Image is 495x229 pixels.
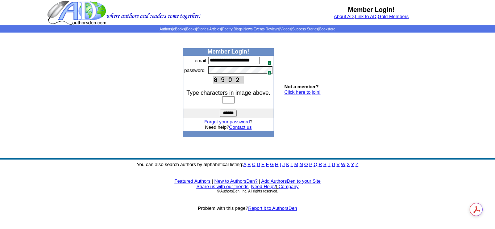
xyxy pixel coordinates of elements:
[215,178,258,184] a: New to AuthorsDen?
[266,27,279,31] a: Reviews
[275,162,278,167] a: H
[208,48,249,55] b: Member Login!
[332,162,335,167] a: U
[284,84,319,89] b: Not a member?
[233,27,242,31] a: Blogs
[267,61,271,65] span: 1
[252,162,255,167] a: C
[247,162,251,167] a: B
[266,162,269,167] a: F
[347,162,350,167] a: X
[323,162,326,167] a: S
[261,162,265,167] a: E
[257,162,260,167] a: D
[294,162,298,167] a: M
[319,162,322,167] a: R
[300,162,303,167] a: N
[213,76,244,84] img: This Is CAPTCHA Image
[186,27,196,31] a: Books
[204,119,250,124] a: Forgot your password
[378,14,409,19] a: Gold Members
[304,162,308,167] a: O
[184,68,205,73] font: password
[159,27,172,31] a: Authors
[187,90,270,96] font: Type characters in image above.
[174,178,211,184] a: Featured Authors
[229,124,251,130] a: Contact us
[351,162,354,167] a: Y
[197,27,208,31] a: Stories
[284,89,321,95] a: Click here to join!
[137,162,358,167] font: You can also search authors by alphabetical listing:
[328,162,330,167] a: T
[286,162,289,167] a: K
[209,27,221,31] a: Articles
[248,205,297,211] a: Report it to AuthorsDen
[205,124,252,130] font: Need help?
[265,68,270,73] img: npw-badge-icon.svg
[244,27,253,31] a: News
[204,119,253,124] font: ?
[254,27,265,31] a: Events
[334,14,409,19] font: , ,
[261,178,321,184] a: Add AuthorsDen to your Site
[222,27,233,31] a: Poetry
[337,162,340,167] a: V
[217,189,278,193] font: © AuthorsDen, Inc. All rights reserved.
[276,184,299,189] font: |
[173,27,185,31] a: eBooks
[244,162,246,167] a: A
[280,27,291,31] a: Videos
[249,184,250,189] font: |
[313,162,317,167] a: Q
[159,27,335,31] span: | | | | | | | | | | | |
[196,184,249,189] a: Share us with our friends
[292,27,318,31] a: Success Stories
[355,162,358,167] a: Z
[341,162,345,167] a: W
[259,178,260,184] font: |
[195,58,206,63] font: email
[348,6,395,13] b: Member Login!
[251,184,276,189] a: Need Help?
[355,14,377,19] a: Link to AD
[198,205,297,211] font: Problem with this page?
[212,178,213,184] font: |
[278,184,299,189] a: Company
[319,27,336,31] a: Bookstore
[309,162,312,167] a: P
[334,14,354,19] a: About AD
[265,58,270,64] img: npw-badge-icon.svg
[291,162,293,167] a: L
[267,71,271,75] span: 1
[270,162,274,167] a: G
[280,162,281,167] a: I
[282,162,285,167] a: J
